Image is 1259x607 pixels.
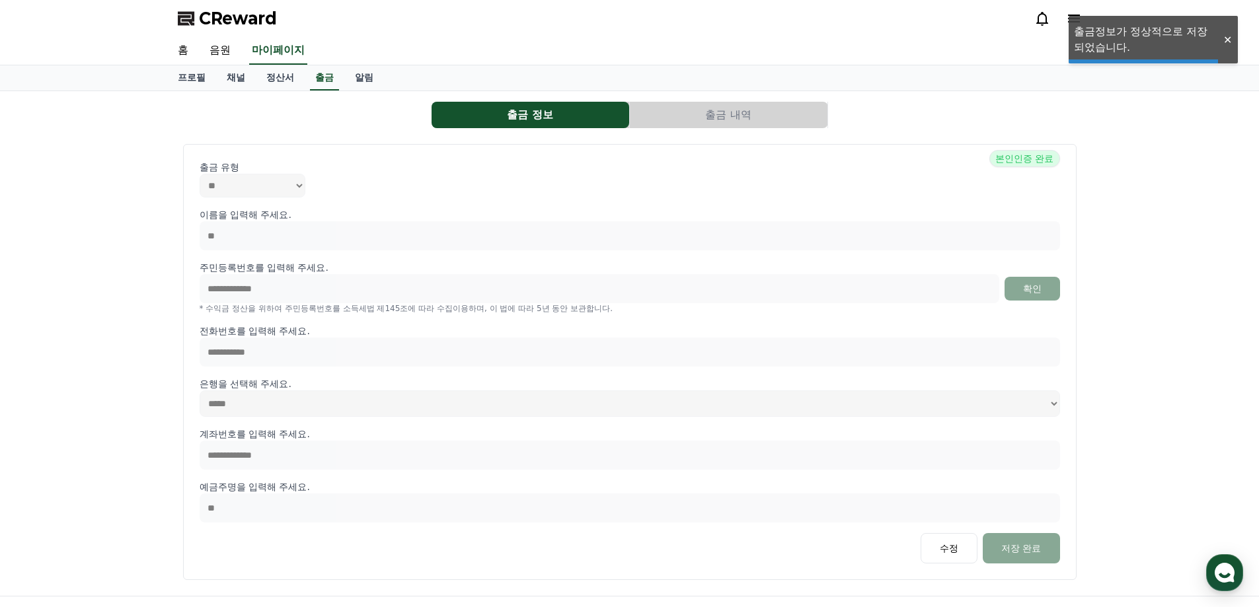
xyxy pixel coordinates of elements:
a: 출금 내역 [630,102,828,128]
a: 출금 [310,65,339,90]
p: 전화번호를 입력해 주세요. [200,324,1060,338]
button: 확인 [1005,277,1060,301]
button: 수정 [921,533,977,563]
a: 마이페이지 [249,37,307,65]
p: 주민등록번호를 입력해 주세요. [200,261,328,274]
p: 계좌번호를 입력해 주세요. [200,427,1060,441]
button: 출금 정보 [432,102,629,128]
a: 음원 [199,37,241,65]
a: 출금 정보 [432,102,630,128]
p: * 수익금 정산을 위하여 주민등록번호를 소득세법 제145조에 따라 수집이용하며, 이 법에 따라 5년 동안 보관합니다. [200,303,1060,314]
span: CReward [199,8,277,29]
a: CReward [178,8,277,29]
button: 출금 내역 [630,102,827,128]
button: 저장 완료 [983,533,1059,563]
a: 홈 [167,37,199,65]
a: 알림 [344,65,384,90]
span: 본인인증 완료 [989,150,1059,167]
p: 은행을 선택해 주세요. [200,377,1060,390]
a: 정산서 [256,65,305,90]
p: 예금주명을 입력해 주세요. [200,480,1060,493]
a: 프로필 [167,65,216,90]
p: 이름을 입력해 주세요. [200,208,1060,221]
p: 출금 유형 [200,161,1060,174]
a: 채널 [216,65,256,90]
